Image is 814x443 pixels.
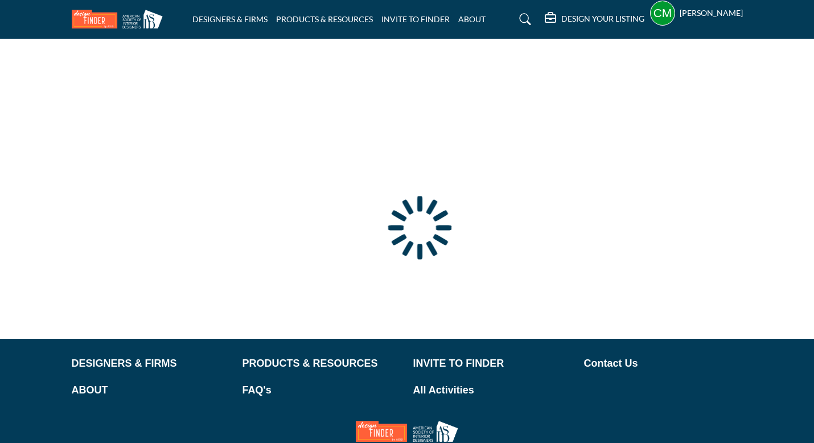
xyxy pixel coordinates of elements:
img: No Site Logo [356,421,458,442]
a: Contact Us [584,356,743,371]
h5: DESIGN YOUR LISTING [561,14,644,24]
a: PRODUCTS & RESOURCES [276,14,373,24]
a: PRODUCTS & RESOURCES [242,356,401,371]
a: DESIGNERS & FIRMS [192,14,268,24]
a: FAQ's [242,383,401,398]
a: INVITE TO FINDER [413,356,572,371]
a: All Activities [413,383,572,398]
h5: [PERSON_NAME] [680,7,743,19]
a: DESIGNERS & FIRMS [72,356,231,371]
a: ABOUT [458,14,486,24]
img: Site Logo [72,10,168,28]
div: DESIGN YOUR LISTING [545,13,644,26]
button: Show hide supplier dropdown [650,1,675,26]
a: ABOUT [72,383,231,398]
a: INVITE TO FINDER [381,14,450,24]
a: Search [508,10,538,28]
